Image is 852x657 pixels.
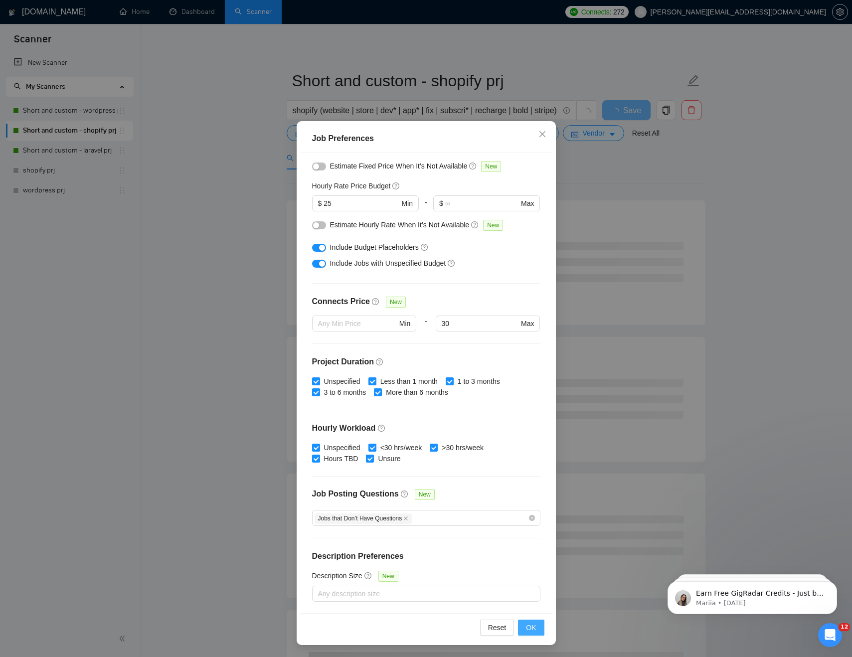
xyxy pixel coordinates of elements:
[378,424,386,432] span: question-circle
[318,318,397,329] input: Any Min Price
[439,198,443,209] span: $
[312,356,540,368] h4: Project Duration
[471,221,479,229] span: question-circle
[521,318,534,329] span: Max
[419,195,433,219] div: -
[312,570,362,581] h5: Description Size
[324,198,399,209] input: 0
[315,513,412,524] span: Jobs that Don’t Have Questions
[320,442,364,453] span: Unspecified
[538,130,546,138] span: close
[488,622,507,633] span: Reset
[653,560,852,630] iframe: Intercom notifications message
[483,220,503,231] span: New
[480,620,514,636] button: Reset
[442,318,519,329] input: Any Max Price
[469,162,477,170] span: question-circle
[318,198,322,209] span: $
[312,550,540,562] h4: Description Preferences
[438,442,488,453] span: >30 hrs/week
[518,620,544,636] button: OK
[320,453,362,464] span: Hours TBD
[403,516,408,521] span: close
[401,490,409,498] span: question-circle
[312,180,391,191] h5: Hourly Rate Price Budget
[818,623,842,647] iframe: Intercom live chat
[374,453,404,464] span: Unsure
[529,515,535,521] span: close-circle
[330,243,419,251] span: Include Budget Placeholders
[386,297,406,308] span: New
[378,571,398,582] span: New
[399,318,411,329] span: Min
[481,161,501,172] span: New
[312,488,399,500] h4: Job Posting Questions
[376,442,426,453] span: <30 hrs/week
[330,162,468,170] span: Estimate Fixed Price When It’s Not Available
[376,376,442,387] span: Less than 1 month
[415,489,435,500] span: New
[521,198,534,209] span: Max
[364,572,372,580] span: question-circle
[312,133,540,145] div: Job Preferences
[312,422,540,434] h4: Hourly Workload
[401,198,413,209] span: Min
[382,387,452,398] span: More than 6 months
[330,221,470,229] span: Estimate Hourly Rate When It’s Not Available
[392,182,400,190] span: question-circle
[330,259,446,267] span: Include Jobs with Unspecified Budget
[372,298,380,306] span: question-circle
[376,358,384,366] span: question-circle
[421,243,429,251] span: question-circle
[320,387,370,398] span: 3 to 6 months
[454,376,504,387] span: 1 to 3 months
[448,259,456,267] span: question-circle
[312,296,370,308] h4: Connects Price
[320,376,364,387] span: Unspecified
[416,316,435,343] div: -
[839,623,850,631] span: 12
[529,121,556,148] button: Close
[526,622,536,633] span: OK
[445,198,519,209] input: ∞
